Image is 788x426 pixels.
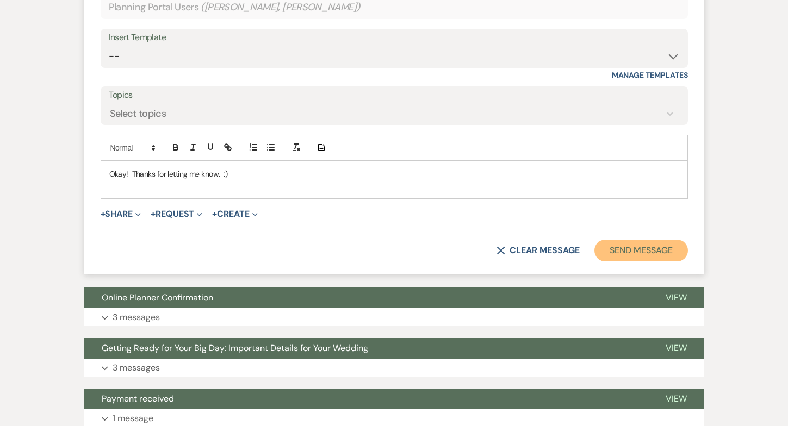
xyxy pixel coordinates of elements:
span: Getting Ready for Your Big Day: Important Details for Your Wedding [102,342,368,354]
span: + [151,210,156,218]
button: Getting Ready for Your Big Day: Important Details for Your Wedding [84,338,648,359]
span: View [666,393,687,404]
p: 1 message [113,411,153,425]
button: Clear message [497,246,579,255]
p: 3 messages [113,361,160,375]
button: 3 messages [84,308,704,327]
span: + [101,210,106,218]
button: Send Message [594,240,687,261]
p: 3 messages [113,310,160,324]
a: Manage Templates [612,70,688,80]
button: Online Planner Confirmation [84,287,648,308]
span: View [666,342,687,354]
p: Okay! Thanks for letting me know. :) [109,168,679,180]
button: View [648,287,704,308]
div: Select topics [110,106,166,121]
button: Create [212,210,257,218]
span: View [666,292,687,303]
button: View [648,338,704,359]
span: + [212,210,217,218]
button: 3 messages [84,359,704,377]
span: Online Planner Confirmation [102,292,213,303]
label: Topics [109,87,680,103]
button: Share [101,210,141,218]
button: View [648,389,704,409]
span: Payment received [102,393,174,404]
button: Request [151,210,202,218]
button: Payment received [84,389,648,409]
div: Insert Template [109,30,680,46]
